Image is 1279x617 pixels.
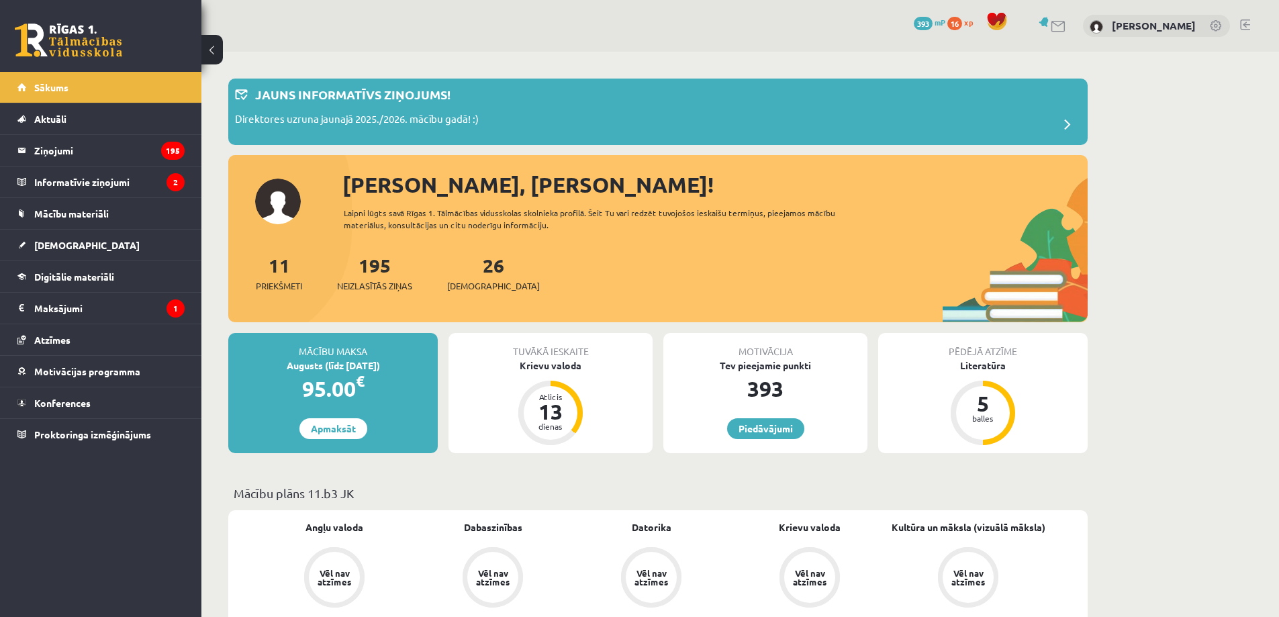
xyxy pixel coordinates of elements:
[34,81,68,93] span: Sākums
[34,207,109,220] span: Mācību materiāli
[530,422,571,430] div: dienas
[228,373,438,405] div: 95.00
[727,418,804,439] a: Piedāvājumi
[17,198,185,229] a: Mācību materiāli
[167,173,185,191] i: 2
[447,279,540,293] span: [DEMOGRAPHIC_DATA]
[167,299,185,318] i: 1
[34,365,140,377] span: Motivācijas programma
[17,387,185,418] a: Konferences
[34,334,70,346] span: Atzīmes
[34,135,185,166] legend: Ziņojumi
[878,333,1088,359] div: Pēdējā atzīme
[914,17,933,30] span: 393
[964,17,973,28] span: xp
[448,359,653,373] div: Krievu valoda
[17,356,185,387] a: Motivācijas programma
[299,418,367,439] a: Apmaksāt
[935,17,945,28] span: mP
[34,113,66,125] span: Aktuāli
[161,142,185,160] i: 195
[17,135,185,166] a: Ziņojumi195
[447,253,540,293] a: 26[DEMOGRAPHIC_DATA]
[464,520,522,534] a: Dabaszinības
[235,85,1081,138] a: Jauns informatīvs ziņojums! Direktores uzruna jaunajā 2025./2026. mācību gadā! :)
[1112,19,1196,32] a: [PERSON_NAME]
[730,547,889,610] a: Vēl nav atzīmes
[949,569,987,586] div: Vēl nav atzīmes
[256,253,302,293] a: 11Priekšmeti
[228,333,438,359] div: Mācību maksa
[947,17,980,28] a: 16 xp
[878,359,1088,373] div: Literatūra
[15,23,122,57] a: Rīgas 1. Tālmācības vidusskola
[414,547,572,610] a: Vēl nav atzīmes
[305,520,363,534] a: Angļu valoda
[342,169,1088,201] div: [PERSON_NAME], [PERSON_NAME]!
[344,207,859,231] div: Laipni lūgts savā Rīgas 1. Tālmācības vidusskolas skolnieka profilā. Šeit Tu vari redzēt tuvojošo...
[34,167,185,197] legend: Informatīvie ziņojumi
[448,359,653,447] a: Krievu valoda Atlicis 13 dienas
[914,17,945,28] a: 393 mP
[878,359,1088,447] a: Literatūra 5 balles
[1090,20,1103,34] img: Sandijs Rozevskis
[530,401,571,422] div: 13
[17,230,185,260] a: [DEMOGRAPHIC_DATA]
[17,419,185,450] a: Proktoringa izmēģinājums
[34,397,91,409] span: Konferences
[963,414,1003,422] div: balles
[255,547,414,610] a: Vēl nav atzīmes
[530,393,571,401] div: Atlicis
[663,359,867,373] div: Tev pieejamie punkti
[256,279,302,293] span: Priekšmeti
[663,373,867,405] div: 393
[474,569,512,586] div: Vēl nav atzīmes
[34,271,114,283] span: Digitālie materiāli
[632,520,671,534] a: Datorika
[963,393,1003,414] div: 5
[17,293,185,324] a: Maksājumi1
[34,293,185,324] legend: Maksājumi
[17,167,185,197] a: Informatīvie ziņojumi2
[337,253,412,293] a: 195Neizlasītās ziņas
[892,520,1045,534] a: Kultūra un māksla (vizuālā māksla)
[235,111,479,130] p: Direktores uzruna jaunajā 2025./2026. mācību gadā! :)
[255,85,451,103] p: Jauns informatīvs ziņojums!
[17,261,185,292] a: Digitālie materiāli
[663,333,867,359] div: Motivācija
[34,428,151,440] span: Proktoringa izmēģinājums
[17,72,185,103] a: Sākums
[234,484,1082,502] p: Mācību plāns 11.b3 JK
[17,103,185,134] a: Aktuāli
[228,359,438,373] div: Augusts (līdz [DATE])
[448,333,653,359] div: Tuvākā ieskaite
[572,547,730,610] a: Vēl nav atzīmes
[17,324,185,355] a: Atzīmes
[356,371,365,391] span: €
[337,279,412,293] span: Neizlasītās ziņas
[889,547,1047,610] a: Vēl nav atzīmes
[791,569,828,586] div: Vēl nav atzīmes
[34,239,140,251] span: [DEMOGRAPHIC_DATA]
[779,520,841,534] a: Krievu valoda
[632,569,670,586] div: Vēl nav atzīmes
[947,17,962,30] span: 16
[316,569,353,586] div: Vēl nav atzīmes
